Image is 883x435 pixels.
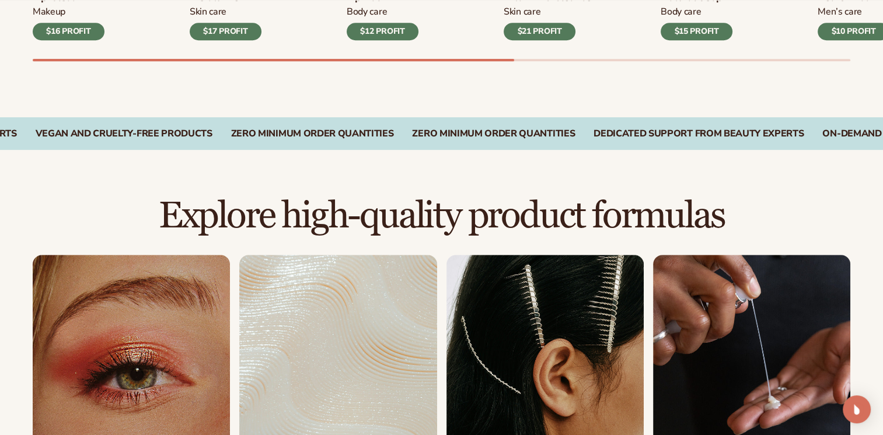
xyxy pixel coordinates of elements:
div: $16 PROFIT [33,23,104,40]
div: Open Intercom Messenger [843,395,871,423]
div: $15 PROFIT [661,23,732,40]
h2: Explore high-quality product formulas [33,197,850,236]
div: Zero Minimum Order QuantitieS [412,128,575,139]
div: $12 PROFIT [347,23,418,40]
div: Body Care [347,6,418,18]
div: $21 PROFIT [504,23,575,40]
div: Zero Minimum Order QuantitieS [231,128,394,139]
div: Skin Care [190,6,261,18]
div: Skin Care [504,6,596,18]
div: Vegan and Cruelty-Free Products [36,128,212,139]
div: $17 PROFIT [190,23,261,40]
div: Body Care [661,6,732,18]
div: Dedicated Support From Beauty Experts [594,128,804,139]
div: Makeup [33,6,104,18]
